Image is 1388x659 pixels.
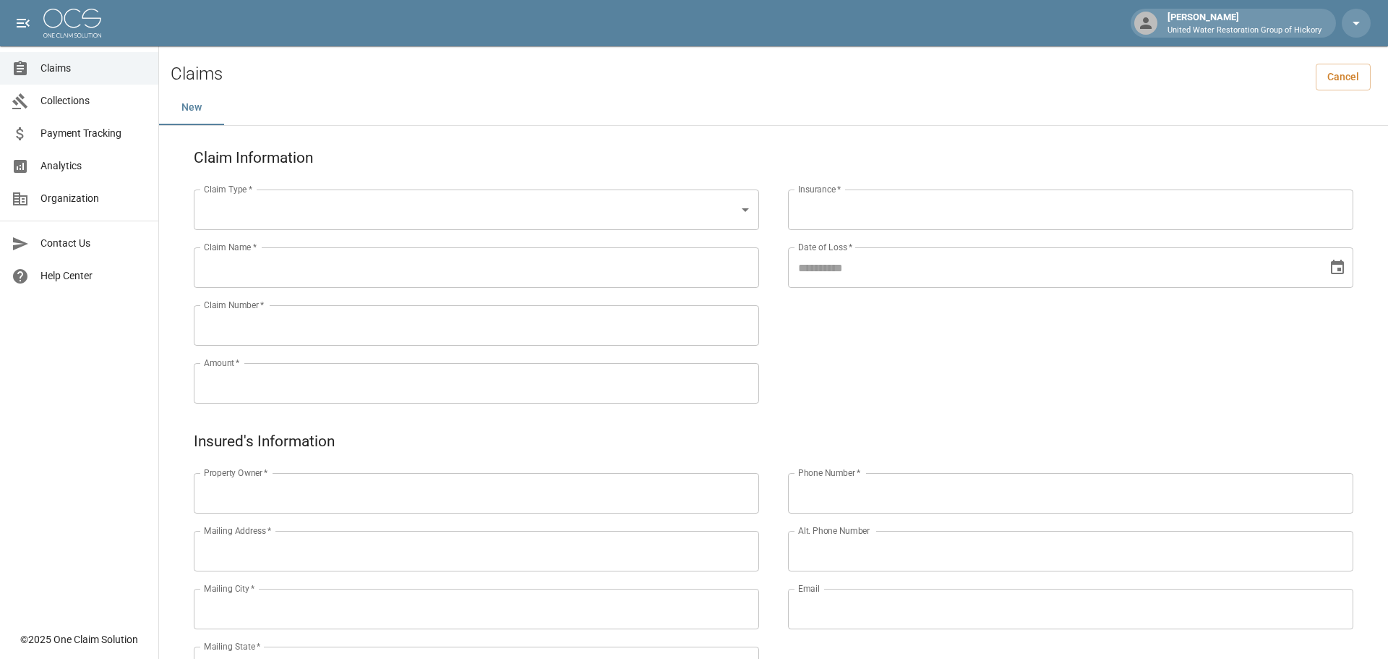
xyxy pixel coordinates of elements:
span: Payment Tracking [40,126,147,141]
img: ocs-logo-white-transparent.png [43,9,101,38]
label: Insurance [798,183,841,195]
span: Contact Us [40,236,147,251]
button: New [159,90,224,125]
label: Claim Type [204,183,252,195]
label: Email [798,582,820,595]
p: United Water Restoration Group of Hickory [1168,25,1321,37]
span: Help Center [40,268,147,284]
span: Organization [40,191,147,206]
span: Analytics [40,158,147,174]
div: [PERSON_NAME] [1162,10,1327,36]
div: dynamic tabs [159,90,1388,125]
button: open drawer [9,9,38,38]
label: Alt. Phone Number [798,524,870,537]
label: Mailing City [204,582,255,595]
button: Choose date [1323,253,1352,282]
label: Claim Number [204,299,264,311]
h2: Claims [171,64,223,85]
div: © 2025 One Claim Solution [20,632,138,647]
label: Mailing State [204,640,260,652]
label: Claim Name [204,241,257,253]
span: Collections [40,93,147,109]
a: Cancel [1316,64,1371,90]
label: Phone Number [798,467,860,479]
label: Date of Loss [798,241,852,253]
label: Amount [204,357,240,369]
span: Claims [40,61,147,76]
label: Mailing Address [204,524,271,537]
label: Property Owner [204,467,268,479]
